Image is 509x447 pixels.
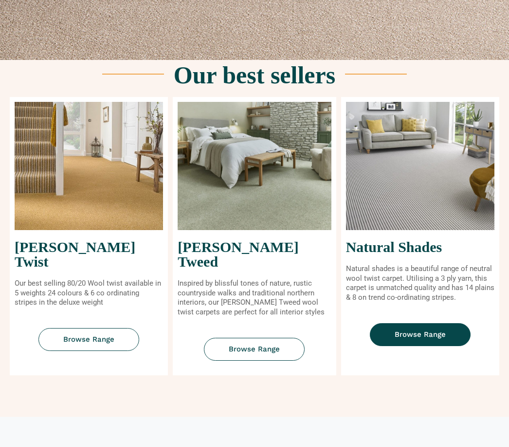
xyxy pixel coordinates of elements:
span: Browse Range [63,336,114,343]
a: Browse Range [38,328,139,351]
p: Our best selling 80/20 Wool twist available in 5 weights 24 colours & 6 co ordinating stripes in ... [15,279,163,308]
h2: [PERSON_NAME] Tweed [178,240,331,269]
p: Natural shades is a beautiful range of neutral wool twist carpet. Utilising a 3 ply yarn, this ca... [346,264,494,302]
h2: Natural Shades [346,240,494,254]
a: Browse Range [370,323,471,346]
span: Browse Range [395,331,446,338]
h2: Our best sellers [174,63,335,87]
h2: [PERSON_NAME] Twist [15,240,163,269]
span: Browse Range [229,346,280,353]
p: Inspired by blissful tones of nature, rustic countryside walks and traditional northern interiors... [178,279,331,317]
a: Browse Range [204,338,305,361]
